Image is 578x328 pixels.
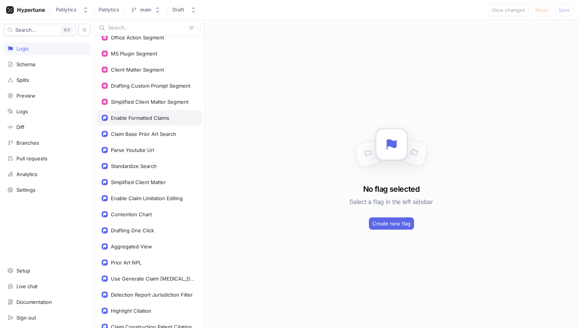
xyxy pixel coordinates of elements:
[111,259,141,266] div: Prior Art NPL
[16,124,24,130] div: Diff
[16,299,52,305] div: Documentation
[111,163,157,169] div: Standardize Search
[492,8,525,12] span: View changes
[111,227,154,233] div: Drafting One Click
[16,315,36,321] div: Sign out
[559,8,570,12] span: Save
[363,183,419,195] h3: No flag selected
[16,283,37,289] div: Live chat
[369,217,414,230] button: Create new flag
[16,268,30,274] div: Setup
[4,24,76,36] button: Search...K
[111,99,188,105] div: Simplified Client Matter Segment
[111,131,176,137] div: Claim Base Prior Art Search
[111,34,164,41] div: Office Action Segment
[532,4,552,16] button: Reset
[172,7,184,13] div: Draft
[53,3,92,16] button: Patlytics
[488,4,529,16] button: View changes
[111,211,152,217] div: Contention Chart
[111,276,194,282] div: Use Generate Claim [MEDICAL_DATA]
[61,26,73,34] div: K
[111,243,152,250] div: Aggregated View
[99,7,119,12] span: Patlytics
[111,51,157,57] div: MS Plugin Segment
[372,221,411,226] span: Create new flag
[169,3,200,16] button: Draft
[349,195,433,209] h5: Select a flag in the left sidebar
[56,7,76,13] div: Patlytics
[4,295,91,308] a: Documentation
[16,61,35,67] div: Schema
[16,140,39,146] div: Branches
[111,115,169,121] div: Enable Formatted Claims
[111,147,154,153] div: Parse Youtube Url
[535,8,549,12] span: Reset
[140,7,151,13] div: main
[16,108,28,114] div: Logs
[111,308,151,314] div: Highlight Citation
[16,93,36,99] div: Preview
[16,155,47,162] div: Pull requests
[111,67,164,73] div: Client Matter Segment
[108,24,186,32] input: Search...
[111,292,193,298] div: Detection Report Jurisdiction Filter
[16,171,37,177] div: Analytics
[111,83,190,89] div: Drafting Custom Prompt Segment
[128,3,164,16] button: main
[16,187,36,193] div: Settings
[111,179,166,185] div: Simplified Client Matter
[16,77,29,83] div: Splits
[111,195,183,201] div: Enable Claim Limitation Editing
[16,46,29,52] div: Logic
[15,28,36,32] span: Search...
[555,4,573,16] button: Save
